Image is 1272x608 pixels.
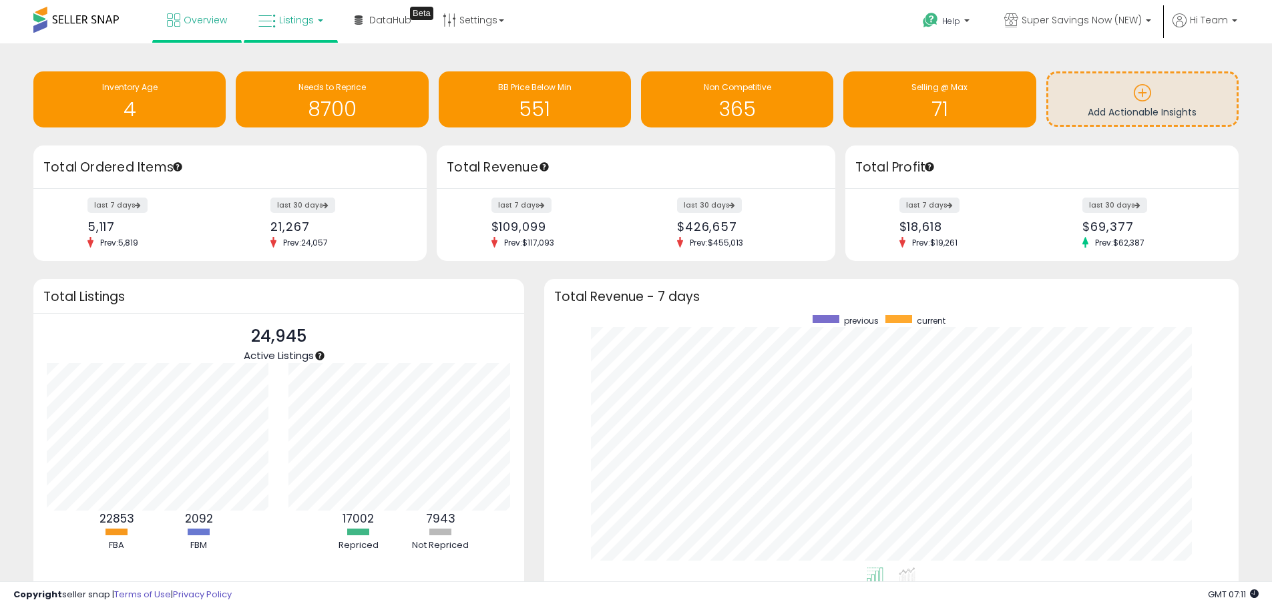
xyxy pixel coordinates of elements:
h1: 8700 [242,98,421,120]
b: 2092 [185,511,213,527]
label: last 30 days [677,198,742,213]
span: Prev: $19,261 [905,237,964,248]
div: FBM [159,539,239,552]
h3: Total Revenue [447,158,825,177]
h1: 365 [648,98,827,120]
strong: Copyright [13,588,62,601]
span: Non Competitive [704,81,771,93]
b: 22853 [99,511,134,527]
div: $18,618 [899,220,1032,234]
a: Terms of Use [114,588,171,601]
span: DataHub [369,13,411,27]
label: last 30 days [270,198,335,213]
span: Active Listings [244,348,314,362]
label: last 30 days [1082,198,1147,213]
span: Super Savings Now (NEW) [1022,13,1142,27]
a: Needs to Reprice 8700 [236,71,428,127]
label: last 7 days [899,198,960,213]
span: Add Actionable Insights [1088,105,1197,119]
b: 17002 [343,511,374,527]
div: seller snap | | [13,589,232,601]
span: Prev: $62,387 [1088,237,1151,248]
h3: Total Listings [43,292,514,302]
h3: Total Profit [855,158,1229,177]
div: $426,657 [677,220,812,234]
div: $109,099 [491,220,626,234]
a: BB Price Below Min 551 [439,71,631,127]
b: 7943 [426,511,455,527]
a: Help [912,2,983,43]
div: Tooltip anchor [172,161,184,173]
div: $69,377 [1082,220,1215,234]
span: Prev: $117,093 [497,237,561,248]
div: Tooltip anchor [410,7,433,20]
span: Hi Team [1190,13,1228,27]
h1: 71 [850,98,1029,120]
span: Inventory Age [102,81,158,93]
span: Needs to Reprice [298,81,366,93]
span: Prev: 24,057 [276,237,335,248]
a: Non Competitive 365 [641,71,833,127]
span: Help [942,15,960,27]
span: 2025-08-11 07:11 GMT [1208,588,1259,601]
div: Tooltip anchor [314,350,326,362]
h1: 4 [40,98,219,120]
p: 24,945 [244,324,314,349]
a: Privacy Policy [173,588,232,601]
a: Inventory Age 4 [33,71,226,127]
div: 21,267 [270,220,403,234]
a: Selling @ Max 71 [843,71,1036,127]
label: last 7 days [491,198,552,213]
a: Add Actionable Insights [1048,73,1237,125]
span: Prev: $455,013 [683,237,750,248]
span: BB Price Below Min [498,81,572,93]
div: 5,117 [87,220,220,234]
h1: 551 [445,98,624,120]
span: Selling @ Max [911,81,968,93]
h3: Total Ordered Items [43,158,417,177]
label: last 7 days [87,198,148,213]
div: Tooltip anchor [923,161,935,173]
span: Prev: 5,819 [93,237,145,248]
div: FBA [77,539,157,552]
span: Overview [184,13,227,27]
div: Repriced [319,539,399,552]
span: previous [844,315,879,326]
i: Get Help [922,12,939,29]
div: Tooltip anchor [538,161,550,173]
a: Hi Team [1173,13,1237,43]
div: Not Repriced [401,539,481,552]
h3: Total Revenue - 7 days [554,292,1229,302]
span: current [917,315,945,326]
span: Listings [279,13,314,27]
